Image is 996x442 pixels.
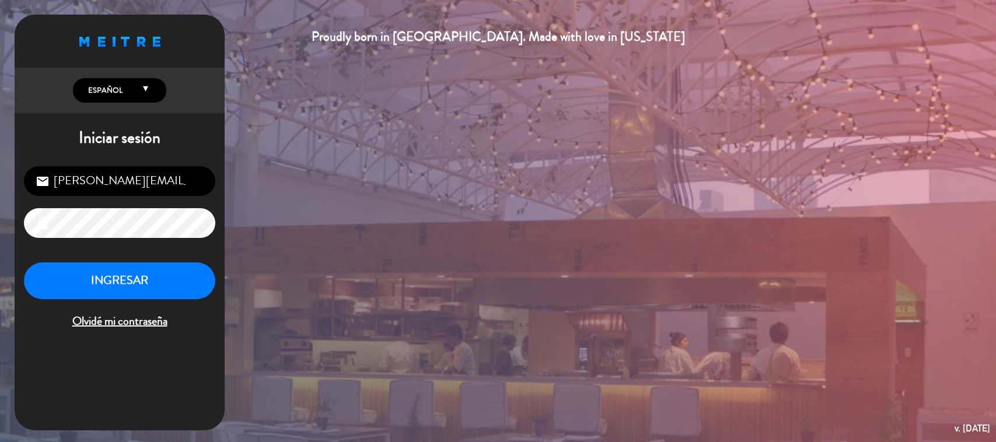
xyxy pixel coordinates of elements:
h1: Iniciar sesión [15,128,225,148]
div: v. [DATE] [955,420,990,436]
input: Correo Electrónico [24,166,215,196]
span: Español [85,85,123,96]
i: email [36,174,50,188]
span: Olvidé mi contraseña [24,312,215,331]
button: INGRESAR [24,262,215,299]
i: lock [36,216,50,230]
